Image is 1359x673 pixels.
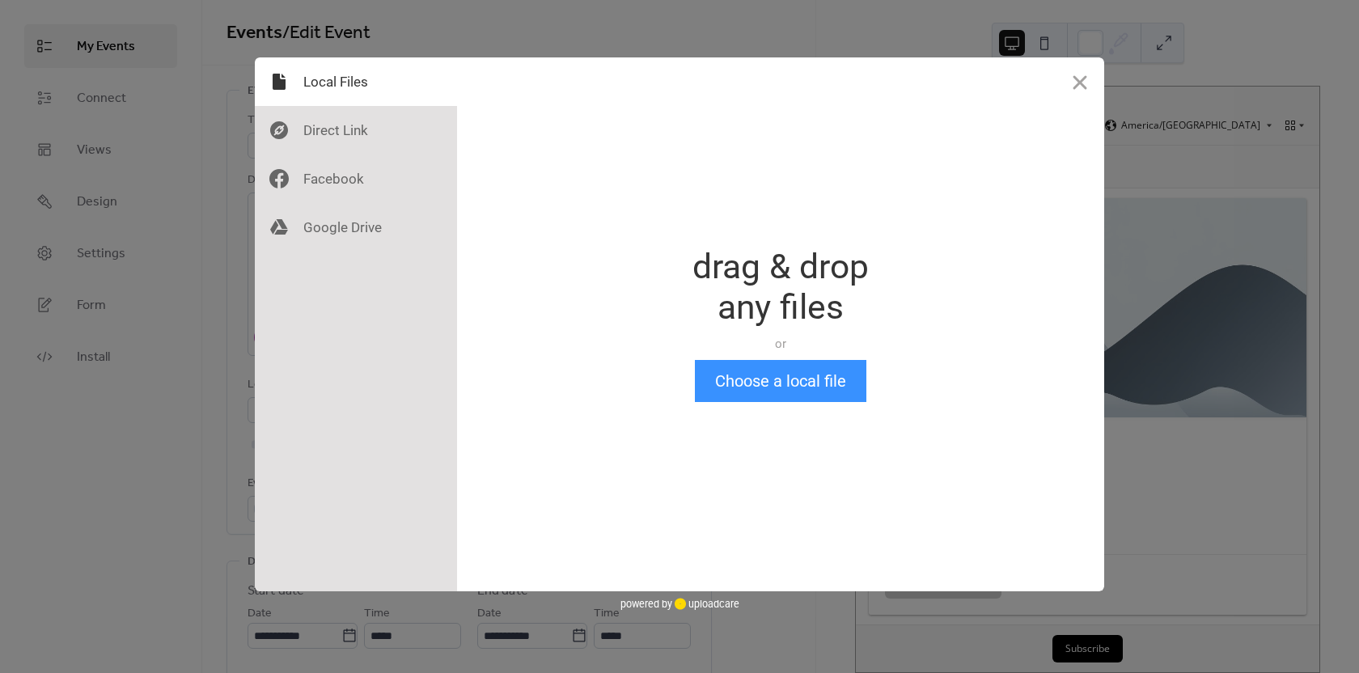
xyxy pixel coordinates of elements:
[255,57,457,106] div: Local Files
[695,360,866,402] button: Choose a local file
[255,203,457,252] div: Google Drive
[255,106,457,154] div: Direct Link
[672,598,739,610] a: uploadcare
[1056,57,1104,106] button: Close
[620,591,739,616] div: powered by
[255,154,457,203] div: Facebook
[692,336,869,352] div: or
[692,247,869,328] div: drag & drop any files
